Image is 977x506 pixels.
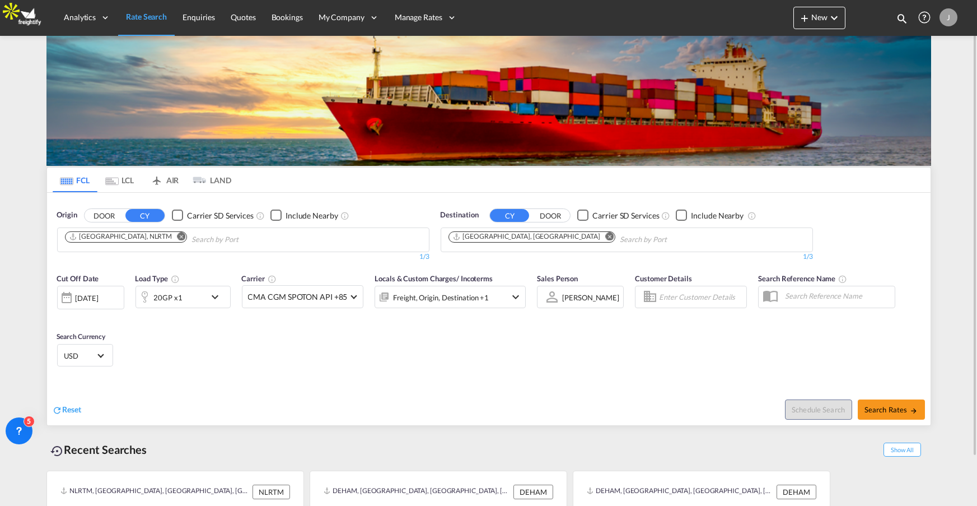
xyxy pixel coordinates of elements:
div: NLRTM, Rotterdam, Netherlands, Western Europe, Europe [60,485,250,499]
div: Freight Origin Destination Factory Stuffingicon-chevron-down [375,286,526,308]
md-tab-item: AIR [142,168,187,192]
md-checkbox: Checkbox No Ink [676,210,744,221]
span: Carrier [242,274,277,283]
div: [PERSON_NAME] [562,293,619,302]
div: Shanghai, CNSHA [452,232,600,242]
md-icon: The selected Trucker/Carrierwill be displayed in the rate results If the rates are from another f... [268,275,277,284]
div: [DATE] [57,286,124,309]
md-tab-item: FCL [53,168,97,192]
md-icon: Unchecked: Ignores neighbouring ports when fetching rates.Checked : Includes neighbouring ports w... [747,211,756,220]
button: Search Ratesicon-arrow-right [858,400,925,420]
div: 1/3 [441,252,813,262]
span: Search Reference Name [758,274,847,283]
span: Load Type [135,274,180,283]
div: Press delete to remove this chip. [452,232,602,242]
button: Remove [598,232,615,243]
md-icon: icon-airplane [150,174,163,182]
div: 20GP x1 [154,290,183,305]
div: Include Nearby [691,210,744,221]
div: Include Nearby [286,210,338,221]
md-chips-wrap: Chips container. Use arrow keys to select chips. [447,228,731,249]
span: CMA CGM SPOTON API +85 [248,291,348,303]
div: Press delete to remove this chip. [69,232,175,242]
div: DEHAM [513,485,553,499]
div: 20GP x1icon-chevron-down [135,286,231,308]
md-icon: Unchecked: Ignores neighbouring ports when fetching rates.Checked : Includes neighbouring ports w... [340,211,349,220]
button: DOOR [85,209,124,222]
input: Chips input. [620,231,726,249]
input: Search Reference Name [779,287,895,304]
input: Chips input. [191,231,298,249]
span: Show All [883,443,920,457]
div: OriginDOOR CY Checkbox No InkUnchecked: Search for CY (Container Yard) services for all selected ... [47,193,931,425]
md-datepicker: Select [57,308,66,323]
md-select: Sales Person: Jesper Johansen [561,289,620,305]
button: CY [490,209,529,222]
md-icon: icon-chevron-down [208,290,227,304]
md-icon: Your search will be saved by the below given name [838,275,847,284]
button: Remove [170,232,186,243]
span: USD [64,351,96,361]
md-icon: Unchecked: Search for CY (Container Yard) services for all selected carriers.Checked : Search for... [661,211,670,220]
md-checkbox: Checkbox No Ink [270,210,338,221]
div: Carrier SD Services [592,210,659,221]
div: 1/3 [57,252,429,262]
md-tab-item: LCL [97,168,142,192]
md-icon: icon-backup-restore [51,444,64,458]
span: Reset [63,405,82,414]
span: Destination [441,210,479,221]
span: Search Currency [57,332,106,341]
md-chips-wrap: Chips container. Use arrow keys to select chips. [63,228,303,249]
md-icon: icon-information-outline [171,275,180,284]
md-pagination-wrapper: Use the left and right arrow keys to navigate between tabs [53,168,232,192]
md-icon: icon-chevron-down [509,290,522,304]
md-checkbox: Checkbox No Ink [172,210,254,221]
md-checkbox: Checkbox No Ink [577,210,659,221]
span: / Incoterms [456,274,493,283]
input: Enter Customer Details [659,289,743,305]
span: Customer Details [635,274,691,283]
button: Note: By default Schedule search will only considerorigin ports, destination ports and cut off da... [785,400,852,420]
div: DEHAM, Hamburg, Germany, Western Europe, Europe [587,485,774,499]
span: Cut Off Date [57,274,99,283]
button: DOOR [531,209,570,222]
span: Sales Person [537,274,578,283]
div: NLRTM [253,485,290,499]
div: Carrier SD Services [187,210,254,221]
span: Locals & Custom Charges [375,274,493,283]
md-select: Select Currency: $ USDUnited States Dollar [63,347,107,364]
div: icon-refreshReset [53,404,82,416]
md-tab-item: LAND [187,168,232,192]
div: DEHAM [777,485,816,499]
span: Search Rates [864,405,918,414]
md-icon: icon-refresh [53,405,63,415]
div: Rotterdam, NLRTM [69,232,172,242]
span: Origin [57,210,77,221]
div: Freight Origin Destination Factory Stuffing [393,290,489,305]
md-icon: Unchecked: Search for CY (Container Yard) services for all selected carriers.Checked : Search for... [256,211,265,220]
div: [DATE] [76,293,99,303]
div: DEHAM, Hamburg, Germany, Western Europe, Europe [324,485,511,499]
img: LCL+%26+FCL+BACKGROUND.png [46,36,931,166]
button: CY [125,209,165,222]
md-icon: icon-arrow-right [910,407,918,415]
div: Recent Searches [46,437,152,462]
